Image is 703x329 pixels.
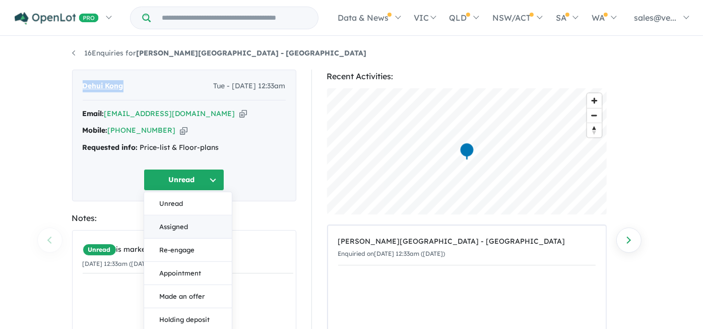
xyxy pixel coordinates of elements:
button: Unread [144,169,224,191]
strong: Mobile: [83,126,108,135]
a: 16Enquiries for[PERSON_NAME][GEOGRAPHIC_DATA] - [GEOGRAPHIC_DATA] [72,48,367,58]
a: [PERSON_NAME][GEOGRAPHIC_DATA] - [GEOGRAPHIC_DATA]Enquiried on[DATE] 12:33am ([DATE]) [338,231,596,265]
img: Openlot PRO Logo White [15,12,99,25]
strong: [PERSON_NAME][GEOGRAPHIC_DATA] - [GEOGRAPHIC_DATA] [137,48,367,58]
span: Tue - [DATE] 12:33am [214,80,286,92]
div: Price-list & Floor-plans [83,142,286,154]
strong: Email: [83,109,104,118]
div: Recent Activities: [327,70,607,83]
div: Notes: [72,211,296,225]
button: Made an offer [144,285,232,308]
small: [DATE] 12:33am ([DATE]) [83,260,154,267]
span: Reset bearing to north [587,123,602,137]
button: Copy [180,125,187,136]
button: Re-engage [144,239,232,262]
a: [EMAIL_ADDRESS][DOMAIN_NAME] [104,109,235,118]
button: Zoom in [587,93,602,108]
span: Dehui Kong [83,80,123,92]
a: [PHONE_NUMBER] [108,126,176,135]
span: Unread [83,244,116,256]
button: Appointment [144,262,232,285]
button: Reset bearing to north [587,123,602,137]
small: Enquiried on [DATE] 12:33am ([DATE]) [338,250,445,257]
nav: breadcrumb [72,47,631,60]
div: is marked. [83,244,293,256]
span: sales@ve... [634,13,676,23]
button: Zoom out [587,108,602,123]
button: Unread [144,192,232,215]
canvas: Map [327,88,607,214]
div: [PERSON_NAME][GEOGRAPHIC_DATA] - [GEOGRAPHIC_DATA] [338,236,596,248]
strong: Requested info: [83,143,138,152]
div: Map marker [459,142,474,161]
button: Assigned [144,215,232,239]
button: Copy [239,108,247,119]
input: Try estate name, suburb, builder or developer [153,7,316,29]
